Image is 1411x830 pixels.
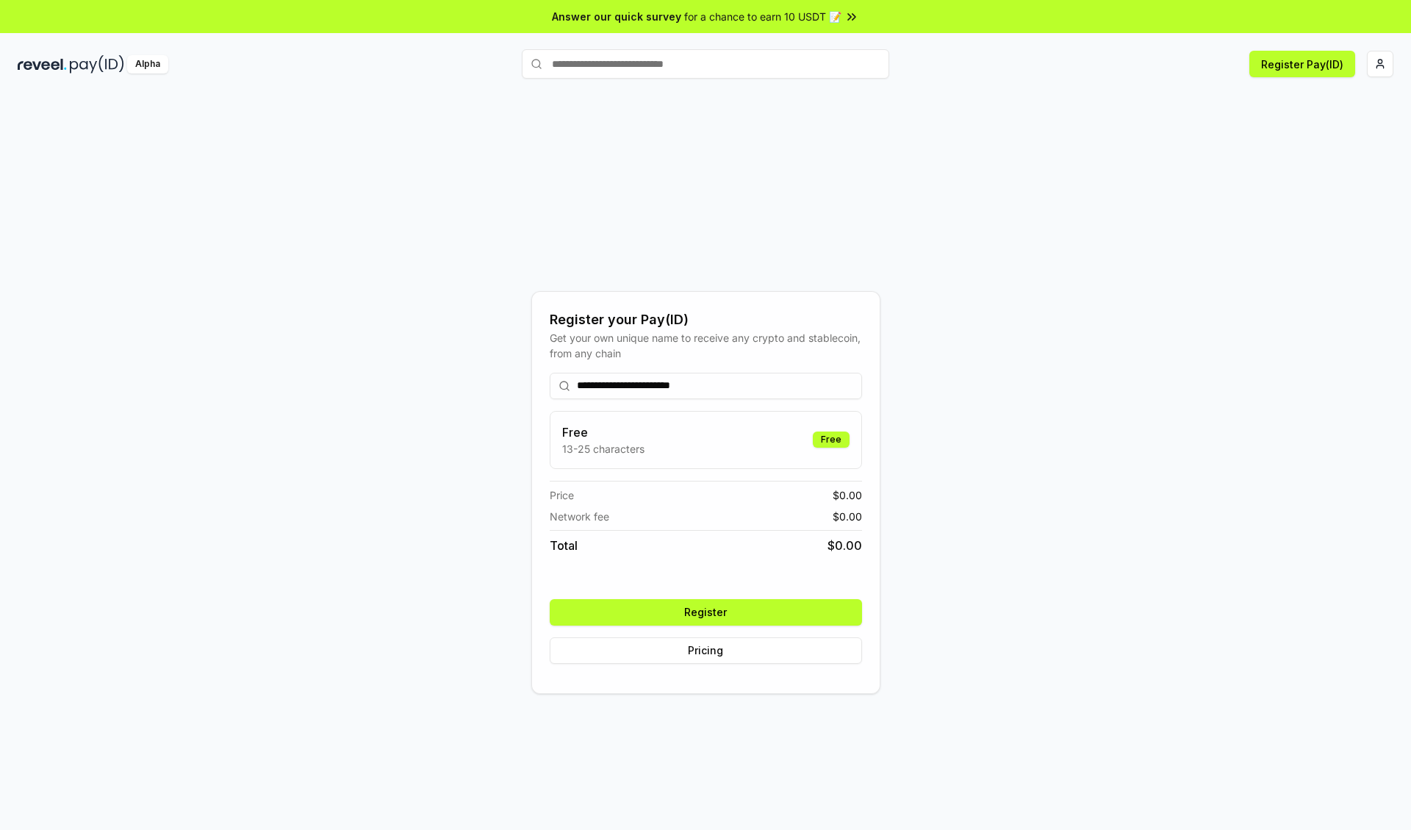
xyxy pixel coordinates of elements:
[127,55,168,74] div: Alpha
[562,423,645,441] h3: Free
[1249,51,1355,77] button: Register Pay(ID)
[552,9,681,24] span: Answer our quick survey
[550,637,862,664] button: Pricing
[833,487,862,503] span: $ 0.00
[813,432,850,448] div: Free
[827,537,862,554] span: $ 0.00
[684,9,841,24] span: for a chance to earn 10 USDT 📝
[833,509,862,524] span: $ 0.00
[18,55,67,74] img: reveel_dark
[550,330,862,361] div: Get your own unique name to receive any crypto and stablecoin, from any chain
[550,537,578,554] span: Total
[550,599,862,626] button: Register
[550,509,609,524] span: Network fee
[562,441,645,457] p: 13-25 characters
[550,487,574,503] span: Price
[70,55,124,74] img: pay_id
[550,310,862,330] div: Register your Pay(ID)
